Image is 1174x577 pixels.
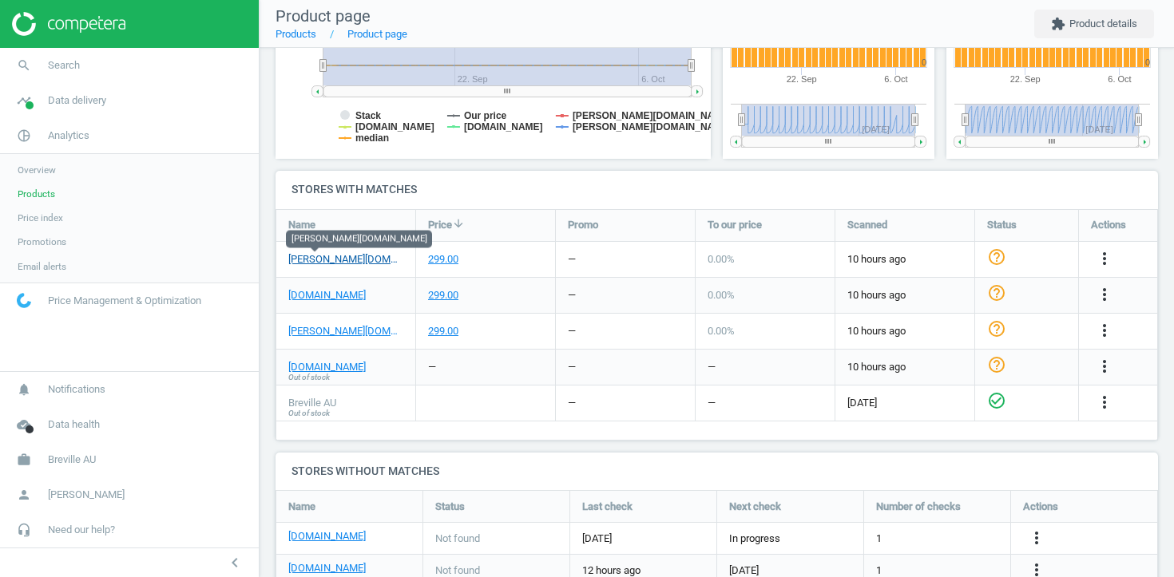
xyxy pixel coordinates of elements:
span: Promotions [18,235,66,248]
button: more_vert [1027,528,1046,549]
i: pie_chart_outlined [9,121,39,151]
span: Last check [582,500,633,514]
img: wGWNvw8QSZomAAAAABJRU5ErkJggg== [17,293,31,308]
span: 0.00 % [708,325,735,337]
a: [PERSON_NAME][DOMAIN_NAME] [288,252,403,267]
button: more_vert [1095,321,1114,342]
span: Out of stock [288,372,330,383]
i: headset_mic [9,515,39,545]
i: more_vert [1095,285,1114,304]
span: 0.00 % [708,253,735,265]
span: Name [288,218,315,232]
a: [PERSON_NAME][DOMAIN_NAME] [288,324,403,338]
i: more_vert [1095,357,1114,376]
span: 0.00 % [708,289,735,301]
span: Next check [729,500,781,514]
a: [DOMAIN_NAME] [288,288,366,302]
span: 10 hours ago [847,288,962,302]
button: more_vert [1095,285,1114,306]
i: help_outline [987,319,1006,338]
span: 1 [876,532,882,546]
div: — [428,360,436,374]
div: — [708,396,716,410]
span: Price Management & Optimization [48,294,201,308]
div: — [568,360,576,374]
a: Products [276,28,316,40]
i: more_vert [1095,249,1114,268]
span: Data health [48,417,100,432]
div: — [568,288,576,302]
button: more_vert [1095,357,1114,377]
i: arrow_downward [452,217,465,230]
span: Email alerts [18,260,66,273]
tspan: Our price [464,110,507,121]
i: person [9,480,39,510]
div: — [568,396,576,410]
div: — [568,324,576,338]
i: cloud_done [9,409,39,440]
i: help_outline [987,355,1006,374]
button: more_vert [1095,249,1114,270]
a: [DOMAIN_NAME] [288,529,366,543]
i: search [9,50,39,81]
tspan: 22. Sep [1010,74,1041,84]
span: 10 hours ago [847,252,962,267]
i: more_vert [1027,528,1046,547]
img: ajHJNr6hYgQAAAAASUVORK5CYII= [12,12,125,36]
span: [DATE] [582,532,704,546]
i: extension [1051,17,1065,31]
span: Price [428,218,452,232]
button: extensionProduct details [1034,10,1154,38]
div: 299.00 [428,324,458,338]
a: Product page [347,28,407,40]
tspan: 6. Oct [1108,74,1131,84]
span: To our price [708,218,762,232]
i: notifications [9,374,39,405]
div: — [568,252,576,267]
span: Product page [276,6,371,26]
i: timeline [9,85,39,116]
span: Search [48,58,80,73]
text: 0 [1145,57,1150,67]
tspan: 22. Sep [787,74,817,84]
span: Actions [1091,218,1126,232]
h4: Stores without matches [276,453,1158,490]
tspan: Stack [355,110,381,121]
span: Promo [568,218,598,232]
tspan: [DOMAIN_NAME] [464,121,543,132]
span: [PERSON_NAME] [48,488,125,502]
tspan: 6. Oct [884,74,907,84]
button: chevron_left [215,552,255,573]
span: Number of checks [876,500,961,514]
span: [DATE] [847,396,962,410]
span: Actions [1023,500,1058,514]
a: [DOMAIN_NAME] [288,360,366,374]
tspan: [DOMAIN_NAME] [355,121,434,132]
i: more_vert [1095,393,1114,412]
text: 0 [922,57,926,67]
span: 10 hours ago [847,360,962,374]
span: Breville AU [288,396,336,410]
span: In progress [729,532,780,546]
span: Status [435,500,465,514]
span: Analytics [48,128,89,143]
tspan: [PERSON_NAME][DOMAIN_NAME] [573,121,732,132]
span: Scanned [847,218,887,232]
h4: Stores with matches [276,171,1158,208]
span: Name [288,500,315,514]
a: [DOMAIN_NAME] [288,561,366,575]
i: chevron_left [225,553,244,572]
span: Notifications [48,382,105,397]
span: Products [18,188,55,200]
div: 299.00 [428,252,458,267]
span: Price index [18,211,63,224]
span: Overview [18,164,56,176]
i: help_outline [987,247,1006,267]
button: more_vert [1095,393,1114,413]
span: Out of stock [288,408,330,419]
i: work [9,445,39,475]
i: help_outline [987,283,1006,302]
span: Need our help? [48,523,115,537]
i: more_vert [1095,321,1114,340]
i: check_circle_outline [987,391,1006,410]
